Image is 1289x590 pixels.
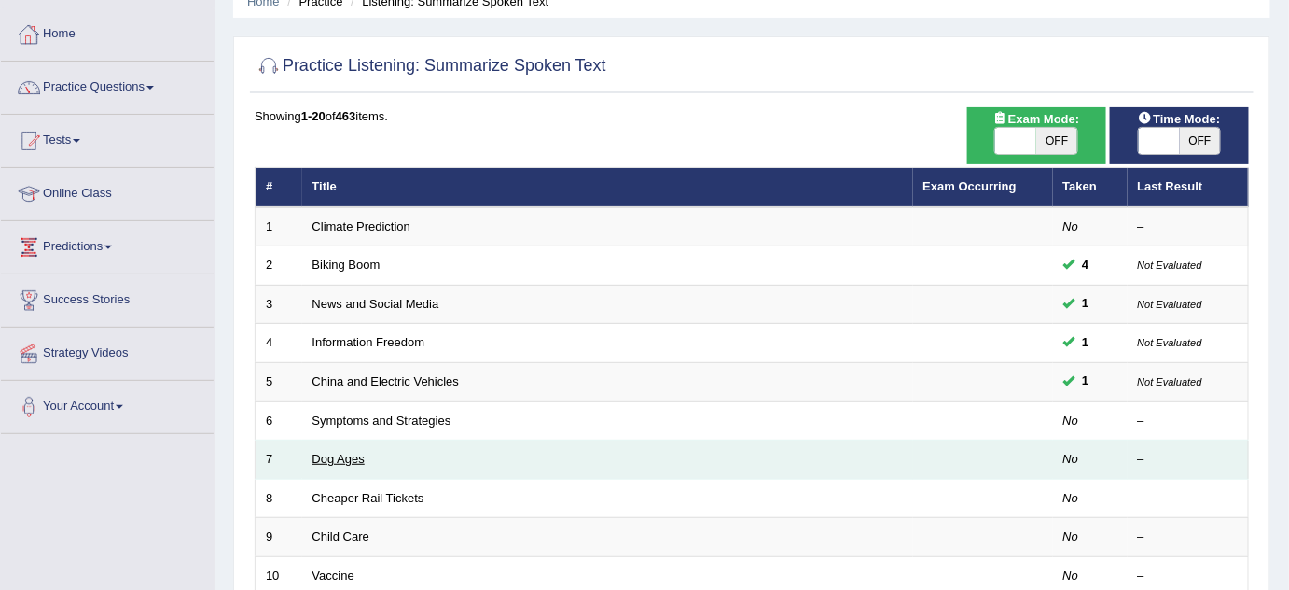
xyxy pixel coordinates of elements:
[301,109,326,123] b: 1-20
[1075,256,1097,275] span: You can still take this question
[1,115,214,162] a: Tests
[1138,451,1239,469] div: –
[312,374,460,388] a: China and Electric Vehicles
[256,363,302,402] td: 5
[1075,294,1097,314] span: You can still take this question
[312,414,451,428] a: Symptoms and Strategies
[1075,372,1097,391] span: You can still take this question
[312,491,424,505] a: Cheaper Rail Tickets
[1,274,214,321] a: Success Stories
[1053,168,1128,207] th: Taken
[1036,128,1077,154] span: OFF
[1138,299,1202,310] small: Not Evaluated
[1138,376,1202,387] small: Not Evaluated
[1063,569,1079,583] em: No
[1138,568,1239,585] div: –
[256,207,302,246] td: 1
[1138,528,1239,546] div: –
[312,335,425,349] a: Information Freedom
[923,179,1017,193] a: Exam Occurring
[312,219,411,233] a: Climate Prediction
[1138,218,1239,236] div: –
[1130,109,1227,129] span: Time Mode:
[312,529,369,543] a: Child Care
[256,324,302,363] td: 4
[986,109,1087,129] span: Exam Mode:
[256,518,302,557] td: 9
[256,246,302,286] td: 2
[1063,491,1079,505] em: No
[1,221,214,268] a: Predictions
[1138,337,1202,348] small: Not Evaluated
[1,381,214,428] a: Your Account
[256,401,302,441] td: 6
[1063,219,1079,233] em: No
[255,52,606,80] h2: Practice Listening: Summarize Spoken Text
[312,297,439,311] a: News and Social Media
[255,107,1249,125] div: Showing of items.
[256,479,302,518] td: 8
[1,168,214,215] a: Online Class
[1128,168,1249,207] th: Last Result
[1063,414,1079,428] em: No
[336,109,356,123] b: 463
[1138,413,1239,430] div: –
[256,168,302,207] th: #
[302,168,913,207] th: Title
[1063,529,1079,543] em: No
[1180,128,1221,154] span: OFF
[1,62,214,108] a: Practice Questions
[256,441,302,480] td: 7
[1138,260,1202,271] small: Not Evaluated
[1,8,214,55] a: Home
[1,328,214,374] a: Strategy Videos
[967,107,1106,164] div: Show exams occurring in exams
[256,285,302,324] td: 3
[1138,490,1239,508] div: –
[1075,333,1097,353] span: You can still take this question
[312,258,381,272] a: Biking Boom
[1063,452,1079,466] em: No
[312,452,365,466] a: Dog Ages
[312,569,354,583] a: Vaccine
